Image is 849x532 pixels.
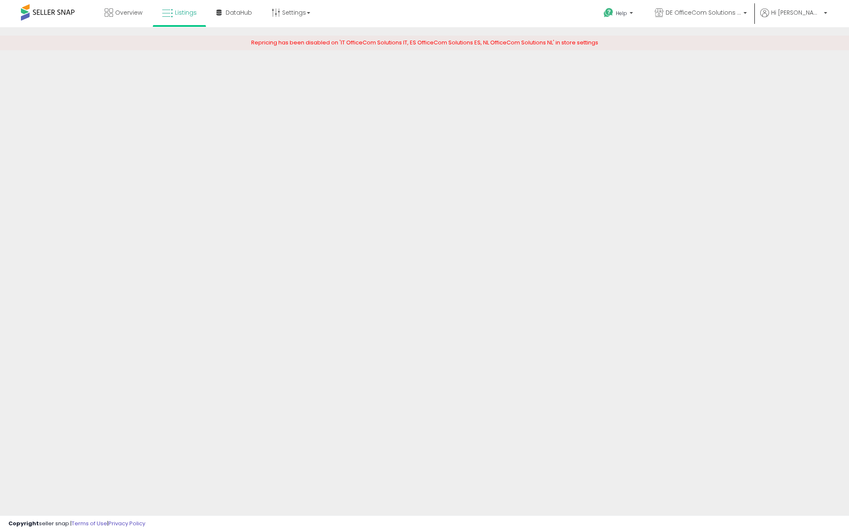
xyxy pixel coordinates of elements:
a: Help [597,1,641,27]
span: Hi [PERSON_NAME] [771,8,821,17]
span: Listings [175,8,197,17]
span: Overview [115,8,142,17]
span: DE OfficeCom Solutions DE [666,8,741,17]
i: Get Help [603,8,614,18]
a: Hi [PERSON_NAME] [760,8,827,27]
span: DataHub [226,8,252,17]
span: Help [616,10,627,17]
span: Repricing has been disabled on 'IT OfficeCom Solutions IT, ES OfficeCom Solutions ES, NL OfficeCo... [251,39,598,46]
